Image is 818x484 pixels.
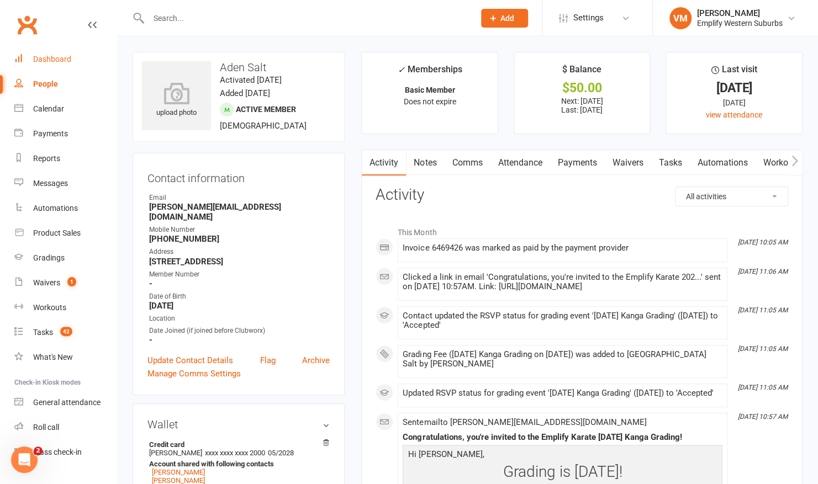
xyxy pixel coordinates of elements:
[142,82,211,119] div: upload photo
[403,389,722,398] div: Updated RSVP status for grading event '[DATE] Kanga Grading' ([DATE]) to 'Accepted'
[67,277,76,286] span: 1
[398,62,462,83] div: Memberships
[268,449,294,457] span: 05/2028
[755,150,808,175] a: Workouts
[13,11,41,39] a: Clubworx
[14,295,117,320] a: Workouts
[149,247,330,257] div: Address
[33,423,59,432] div: Roll call
[406,150,444,175] a: Notes
[149,225,330,235] div: Mobile Number
[524,97,640,114] p: Next: [DATE] Last: [DATE]
[149,202,330,222] strong: [PERSON_NAME][EMAIL_ADDRESS][DOMAIN_NAME]
[149,460,324,468] strong: Account shared with following contacts
[14,246,117,270] a: Gradings
[738,306,788,314] i: [DATE] 11:05 AM
[706,110,762,119] a: view attendance
[149,279,330,289] strong: -
[33,79,58,88] div: People
[33,129,68,138] div: Payments
[152,468,205,476] a: [PERSON_NAME]
[260,354,276,367] a: Flag
[403,350,722,369] div: Grading Fee ([DATE] Kanga Grading on [DATE]) was added to [GEOGRAPHIC_DATA] Salt by [PERSON_NAME]
[524,82,640,94] div: $50.00
[14,440,117,465] a: Class kiosk mode
[147,367,241,380] a: Manage Comms Settings
[14,415,117,440] a: Roll call
[34,446,43,455] span: 2
[220,75,282,85] time: Activated [DATE]
[149,313,330,324] div: Location
[738,413,788,421] i: [DATE] 10:57 AM
[33,253,65,262] div: Gradings
[676,97,792,109] div: [DATE]
[14,320,117,345] a: Tasks 42
[14,345,117,370] a: What's New
[403,433,722,442] div: Congratulations, you're invited to the Emplify Karate [DATE] Kanga Grading!
[33,228,81,237] div: Product Sales
[33,303,66,312] div: Workouts
[14,221,117,246] a: Product Sales
[405,448,720,464] p: Hi [PERSON_NAME],
[220,121,307,131] span: [DEMOGRAPHIC_DATA]
[403,243,722,253] div: Invoice 6469426 was marked as paid by the payment provider
[14,171,117,196] a: Messages
[236,105,296,114] span: Active member
[651,150,689,175] a: Tasks
[376,221,788,238] li: This Month
[33,353,73,361] div: What's New
[147,418,330,430] h3: Wallet
[676,82,792,94] div: [DATE]
[738,268,788,275] i: [DATE] 11:06 AM
[205,449,265,457] span: xxxx xxxx xxxx 2000
[60,327,72,336] span: 42
[562,62,601,82] div: $ Balance
[738,238,788,246] i: [DATE] 10:05 AM
[405,86,455,94] strong: Basic Member
[404,97,456,106] span: Does not expire
[149,257,330,267] strong: [STREET_ADDRESS]
[697,8,783,18] div: [PERSON_NAME]
[403,417,646,427] span: Sent email to [PERSON_NAME][EMAIL_ADDRESS][DOMAIN_NAME]
[11,446,38,473] iframe: Intercom live chat
[149,234,330,244] strong: [PHONE_NUMBER]
[14,47,117,72] a: Dashboard
[403,273,722,291] div: Clicked a link in email 'Congratulations, you're invited to the Emplify Karate 202...' sent on [D...
[14,146,117,171] a: Reports
[669,7,692,29] div: VM
[33,398,101,407] div: General attendance
[220,88,270,98] time: Added [DATE]
[33,154,60,163] div: Reports
[14,72,117,97] a: People
[362,150,406,175] a: Activity
[149,269,330,280] div: Member Number
[149,335,330,345] strong: -
[149,291,330,302] div: Date of Birth
[689,150,755,175] a: Automations
[33,179,68,188] div: Messages
[14,97,117,121] a: Calendar
[33,104,64,113] div: Calendar
[490,150,550,175] a: Attendance
[147,354,233,367] a: Update Contact Details
[738,384,788,391] i: [DATE] 11:05 AM
[604,150,651,175] a: Waivers
[481,9,528,28] button: Add
[145,10,467,26] input: Search...
[33,278,60,287] div: Waivers
[403,311,722,330] div: Contact updated the RSVP status for grading event '[DATE] Kanga Grading' ([DATE]) to 'Accepted'
[33,448,82,456] div: Class check-in
[14,270,117,295] a: Waivers 1
[149,326,330,336] div: Date Joined (if joined before Clubworx)
[302,354,330,367] a: Archive
[444,150,490,175] a: Comms
[376,187,788,204] h3: Activity
[142,61,335,73] h3: Aden Salt
[500,14,514,23] span: Add
[405,464,720,481] div: Grading is [DATE]!
[14,121,117,146] a: Payments
[573,6,604,30] span: Settings
[14,390,117,415] a: General attendance kiosk mode
[149,440,324,449] strong: Credit card
[33,55,71,63] div: Dashboard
